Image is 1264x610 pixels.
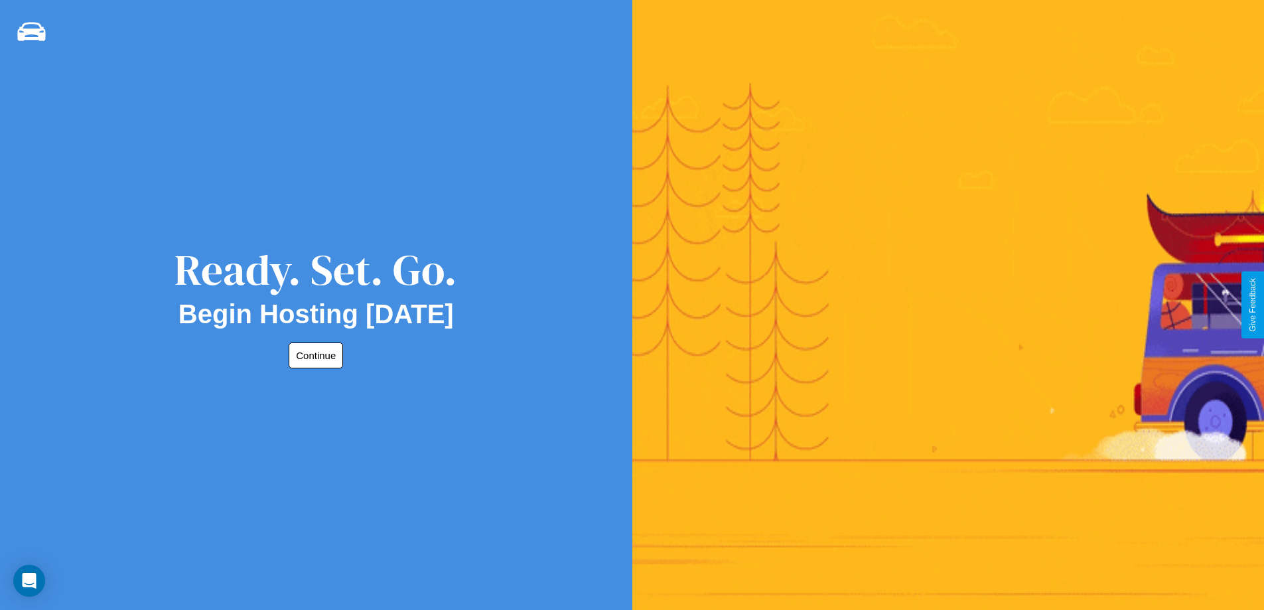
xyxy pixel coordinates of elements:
button: Continue [289,343,343,368]
h2: Begin Hosting [DATE] [178,299,454,329]
div: Open Intercom Messenger [13,565,45,597]
div: Give Feedback [1248,278,1257,332]
div: Ready. Set. Go. [175,240,457,299]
